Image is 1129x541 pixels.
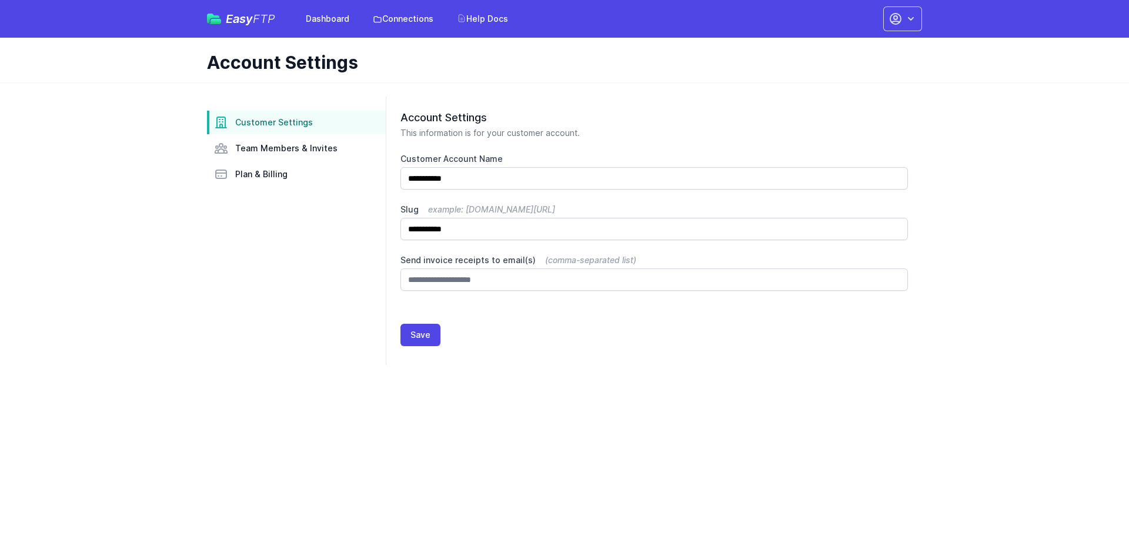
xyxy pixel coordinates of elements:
[299,8,356,29] a: Dashboard
[207,111,386,134] a: Customer Settings
[235,117,313,128] span: Customer Settings
[207,13,275,25] a: EasyFTP
[207,137,386,160] a: Team Members & Invites
[235,142,338,154] span: Team Members & Invites
[450,8,515,29] a: Help Docs
[207,162,386,186] a: Plan & Billing
[545,255,636,265] span: (comma-separated list)
[226,13,275,25] span: Easy
[253,12,275,26] span: FTP
[400,127,908,139] p: This information is for your customer account.
[400,324,440,346] button: Save
[400,254,908,266] label: Send invoice receipts to email(s)
[400,204,908,215] label: Slug
[400,111,908,125] h2: Account Settings
[207,52,913,73] h1: Account Settings
[428,204,555,214] span: example: [DOMAIN_NAME][URL]
[207,14,221,24] img: easyftp_logo.png
[400,153,908,165] label: Customer Account Name
[366,8,440,29] a: Connections
[235,168,288,180] span: Plan & Billing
